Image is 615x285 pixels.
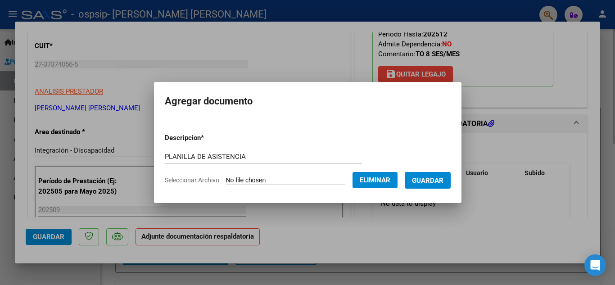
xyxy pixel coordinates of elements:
[353,172,398,188] button: Eliminar
[412,176,443,185] span: Guardar
[405,172,451,189] button: Guardar
[584,254,606,276] div: Open Intercom Messenger
[165,133,251,143] p: Descripcion
[165,93,451,110] h2: Agregar documento
[360,176,390,184] span: Eliminar
[165,176,219,184] span: Seleccionar Archivo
